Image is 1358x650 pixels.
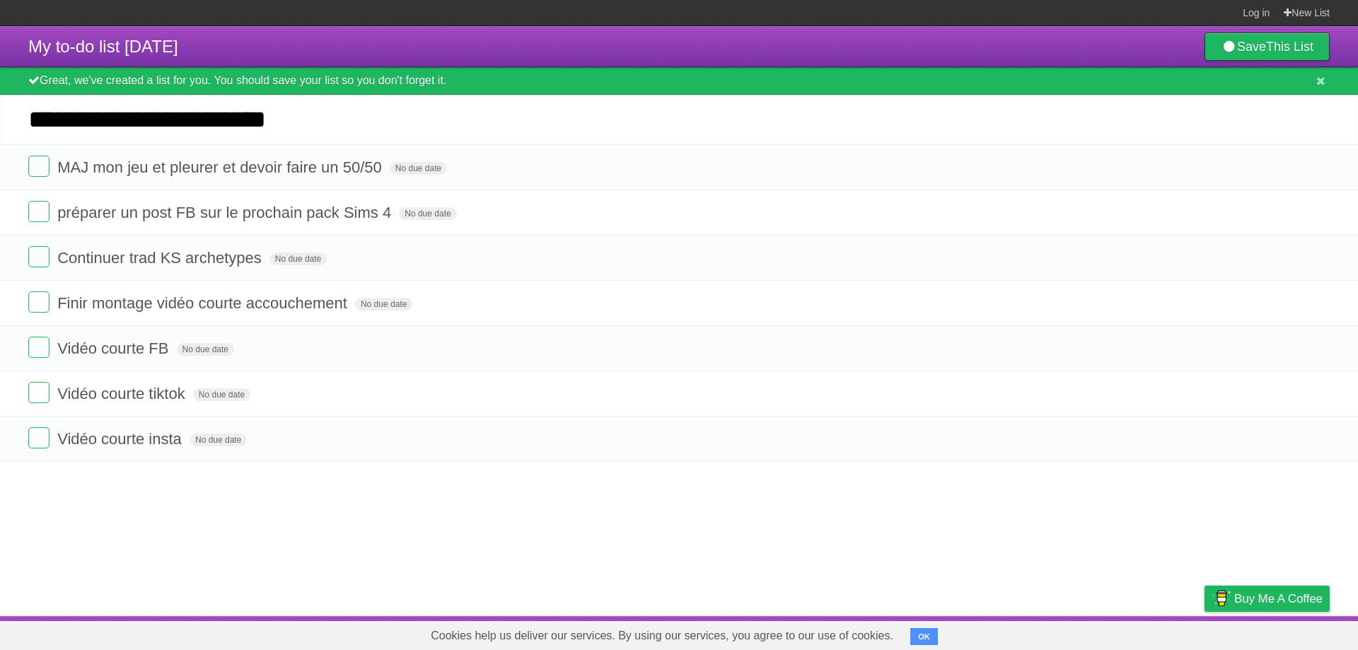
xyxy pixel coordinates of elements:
[390,162,447,175] span: No due date
[28,37,178,56] span: My to-do list [DATE]
[57,385,189,402] span: Vidéo courte tiktok
[28,246,50,267] label: Done
[57,339,172,357] span: Vidéo courte FB
[28,382,50,403] label: Done
[1016,620,1046,646] a: About
[1266,40,1313,54] b: This List
[399,207,456,220] span: No due date
[1138,620,1169,646] a: Terms
[57,294,351,312] span: Finir montage vidéo courte accouchement
[28,337,50,358] label: Done
[57,158,385,176] span: MAJ mon jeu et pleurer et devoir faire un 50/50
[1063,620,1120,646] a: Developers
[57,249,265,267] span: Continuer trad KS archetypes
[193,388,250,401] span: No due date
[1205,33,1330,61] a: SaveThis List
[177,343,234,356] span: No due date
[1234,586,1323,611] span: Buy me a coffee
[1241,620,1330,646] a: Suggest a feature
[190,434,247,446] span: No due date
[28,427,50,448] label: Done
[269,253,327,265] span: No due date
[355,298,412,311] span: No due date
[1205,586,1330,612] a: Buy me a coffee
[28,291,50,313] label: Done
[57,204,395,221] span: préparer un post FB sur le prochain pack Sims 4
[28,156,50,177] label: Done
[910,628,938,645] button: OK
[28,201,50,222] label: Done
[57,430,185,448] span: Vidéo courte insta
[1186,620,1223,646] a: Privacy
[417,622,907,650] span: Cookies help us deliver our services. By using our services, you agree to our use of cookies.
[1212,586,1231,610] img: Buy me a coffee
